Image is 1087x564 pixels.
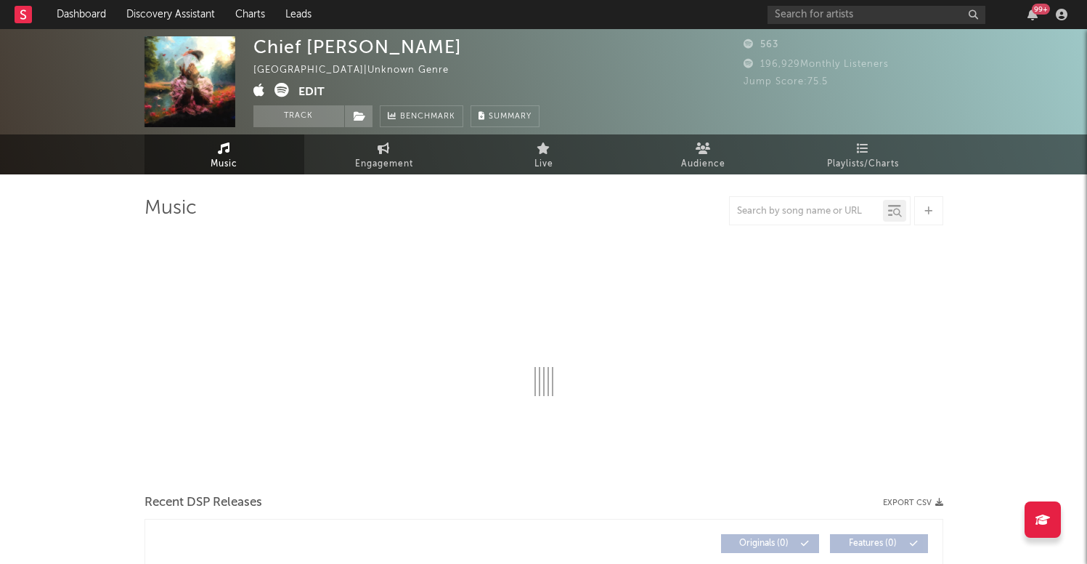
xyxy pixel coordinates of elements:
[380,105,463,127] a: Benchmark
[681,156,725,173] span: Audience
[624,134,783,174] a: Audience
[355,156,413,173] span: Engagement
[144,134,304,174] a: Music
[768,6,985,24] input: Search for artists
[730,539,797,548] span: Originals ( 0 )
[830,534,928,553] button: Features(0)
[730,206,883,217] input: Search by song name or URL
[211,156,237,173] span: Music
[827,156,899,173] span: Playlists/Charts
[744,40,778,49] span: 563
[400,108,455,126] span: Benchmark
[721,534,819,553] button: Originals(0)
[883,499,943,507] button: Export CSV
[253,62,465,79] div: [GEOGRAPHIC_DATA] | Unknown Genre
[253,105,344,127] button: Track
[464,134,624,174] a: Live
[298,83,325,101] button: Edit
[489,113,532,121] span: Summary
[839,539,906,548] span: Features ( 0 )
[304,134,464,174] a: Engagement
[783,134,943,174] a: Playlists/Charts
[1032,4,1050,15] div: 99 +
[744,77,828,86] span: Jump Score: 75.5
[253,36,462,57] div: Chief [PERSON_NAME]
[1027,9,1038,20] button: 99+
[534,156,553,173] span: Live
[144,494,262,512] span: Recent DSP Releases
[744,60,889,69] span: 196,929 Monthly Listeners
[471,105,540,127] button: Summary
